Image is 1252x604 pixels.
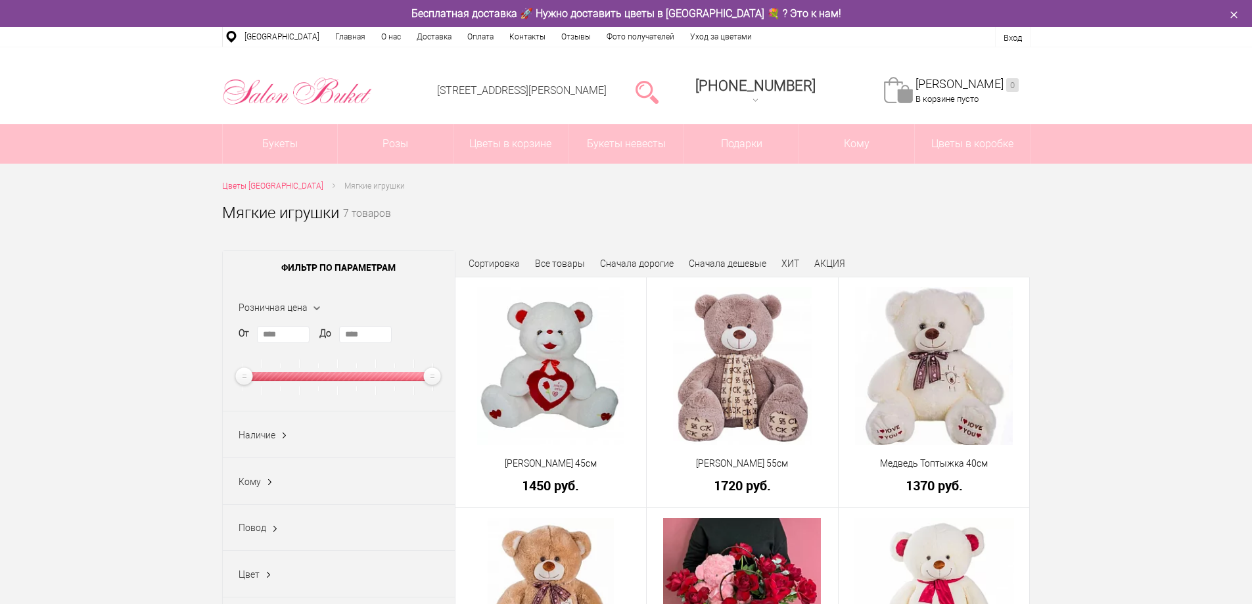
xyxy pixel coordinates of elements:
a: ХИТ [781,258,799,269]
a: Отзывы [553,27,599,47]
a: Фото получателей [599,27,682,47]
a: [PHONE_NUMBER] [687,73,823,110]
img: Медведь Топтыжка 40см [855,287,1013,445]
a: Подарки [684,124,799,164]
span: Кому [239,476,261,487]
a: Сначала дешевые [689,258,766,269]
label: От [239,327,249,340]
a: [PERSON_NAME] [916,77,1019,92]
h1: Мягкие игрушки [222,201,339,225]
a: Оплата [459,27,501,47]
a: Цветы [GEOGRAPHIC_DATA] [222,179,323,193]
a: Медведь Топтыжка 40см [847,457,1021,471]
span: Цветы [GEOGRAPHIC_DATA] [222,181,323,191]
a: 1720 руб. [655,478,829,492]
a: Главная [327,27,373,47]
span: В корзине пусто [916,94,979,104]
span: Мягкие игрушки [344,181,405,191]
a: Вход [1004,33,1022,43]
a: Доставка [409,27,459,47]
a: О нас [373,27,409,47]
img: Медведь Мартин 55см [673,287,812,445]
a: Контакты [501,27,553,47]
a: [STREET_ADDRESS][PERSON_NAME] [437,84,607,97]
a: Букеты невесты [568,124,684,164]
span: Кому [799,124,914,164]
a: [GEOGRAPHIC_DATA] [237,27,327,47]
a: Все товары [535,258,585,269]
a: [PERSON_NAME] 55см [655,457,829,471]
a: Цветы в коробке [915,124,1030,164]
a: Розы [338,124,453,164]
span: [PHONE_NUMBER] [695,78,816,94]
a: Сначала дорогие [600,258,674,269]
div: Бесплатная доставка 🚀 Нужно доставить цветы в [GEOGRAPHIC_DATA] 💐 ? Это к нам! [212,7,1040,20]
a: Уход за цветами [682,27,760,47]
span: Повод [239,523,266,533]
img: Медведь Ника 45см [477,287,624,445]
ins: 0 [1006,78,1019,92]
span: Цвет [239,569,260,580]
a: АКЦИЯ [814,258,845,269]
span: Розничная цена [239,302,308,313]
a: 1450 руб. [464,478,638,492]
span: Сортировка [469,258,520,269]
label: До [319,327,331,340]
span: Фильтр по параметрам [223,251,455,284]
a: Цветы в корзине [453,124,568,164]
a: Букеты [223,124,338,164]
img: Цветы Нижний Новгород [222,74,373,108]
a: 1370 руб. [847,478,1021,492]
span: Наличие [239,430,275,440]
small: 7 товаров [343,209,391,241]
a: [PERSON_NAME] 45см [464,457,638,471]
